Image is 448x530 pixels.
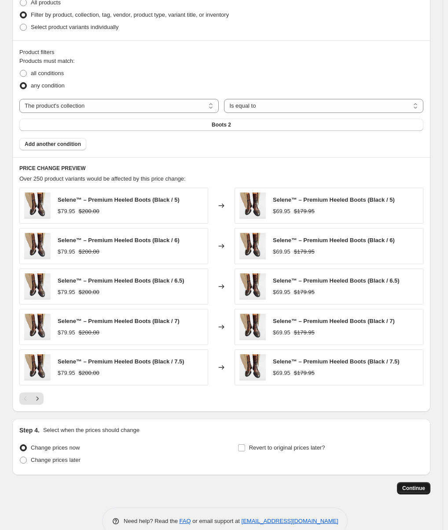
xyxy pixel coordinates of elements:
[294,207,315,216] strike: $179.95
[58,318,180,324] span: Selene™ – Premium Heeled Boots (Black / 7)
[19,165,423,172] h6: PRICE CHANGE PREVIEW
[19,138,86,150] button: Add another condition
[31,11,229,18] span: Filter by product, collection, tag, vendor, product type, variant title, or inventory
[79,207,99,216] strike: $200.00
[79,288,99,297] strike: $200.00
[294,247,315,256] strike: $179.95
[24,233,51,259] img: 0001-3202532900873142527_80x.png
[273,328,290,337] div: $69.95
[58,328,75,337] div: $79.95
[58,237,180,243] span: Selene™ – Premium Heeled Boots (Black / 6)
[180,518,191,524] a: FAQ
[58,277,184,284] span: Selene™ – Premium Heeled Boots (Black / 6.5)
[242,518,338,524] a: [EMAIL_ADDRESS][DOMAIN_NAME]
[273,369,290,378] div: $69.95
[239,273,266,300] img: 0001-3202532900873142527_80x.png
[31,70,64,76] span: all conditions
[239,233,266,259] img: 0001-3202532900873142527_80x.png
[25,141,81,148] span: Add another condition
[294,328,315,337] strike: $179.95
[31,457,81,463] span: Change prices later
[19,58,75,64] span: Products must match:
[19,175,186,182] span: Over 250 product variants would be affected by this price change:
[58,247,75,256] div: $79.95
[19,392,44,405] nav: Pagination
[31,24,118,30] span: Select product variants individually
[397,482,430,494] button: Continue
[24,273,51,300] img: 0001-3202532900873142527_80x.png
[79,247,99,256] strike: $200.00
[294,288,315,297] strike: $179.95
[273,247,290,256] div: $69.95
[31,444,80,451] span: Change prices now
[19,119,423,131] button: Boots 2
[273,288,290,297] div: $69.95
[31,82,65,89] span: any condition
[79,328,99,337] strike: $200.00
[239,192,266,219] img: 0001-3202532900873142527_80x.png
[273,207,290,216] div: $69.95
[191,518,242,524] span: or email support at
[273,196,395,203] span: Selene™ – Premium Heeled Boots (Black / 5)
[31,392,44,405] button: Next
[239,314,266,340] img: 0001-3202532900873142527_80x.png
[24,192,51,219] img: 0001-3202532900873142527_80x.png
[19,426,40,435] h2: Step 4.
[294,369,315,378] strike: $179.95
[58,196,180,203] span: Selene™ – Premium Heeled Boots (Black / 5)
[249,444,325,451] span: Revert to original prices later?
[273,237,395,243] span: Selene™ – Premium Heeled Boots (Black / 6)
[43,426,140,435] p: Select when the prices should change
[273,318,395,324] span: Selene™ – Premium Heeled Boots (Black / 7)
[212,121,231,128] span: Boots 2
[79,369,99,378] strike: $200.00
[402,485,425,492] span: Continue
[19,48,423,57] div: Product filters
[239,354,266,381] img: 0001-3202532900873142527_80x.png
[273,277,400,284] span: Selene™ – Premium Heeled Boots (Black / 6.5)
[24,314,51,340] img: 0001-3202532900873142527_80x.png
[273,358,400,365] span: Selene™ – Premium Heeled Boots (Black / 7.5)
[58,358,184,365] span: Selene™ – Premium Heeled Boots (Black / 7.5)
[58,288,75,297] div: $79.95
[58,207,75,216] div: $79.95
[24,354,51,381] img: 0001-3202532900873142527_80x.png
[124,518,180,524] span: Need help? Read the
[58,369,75,378] div: $79.95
